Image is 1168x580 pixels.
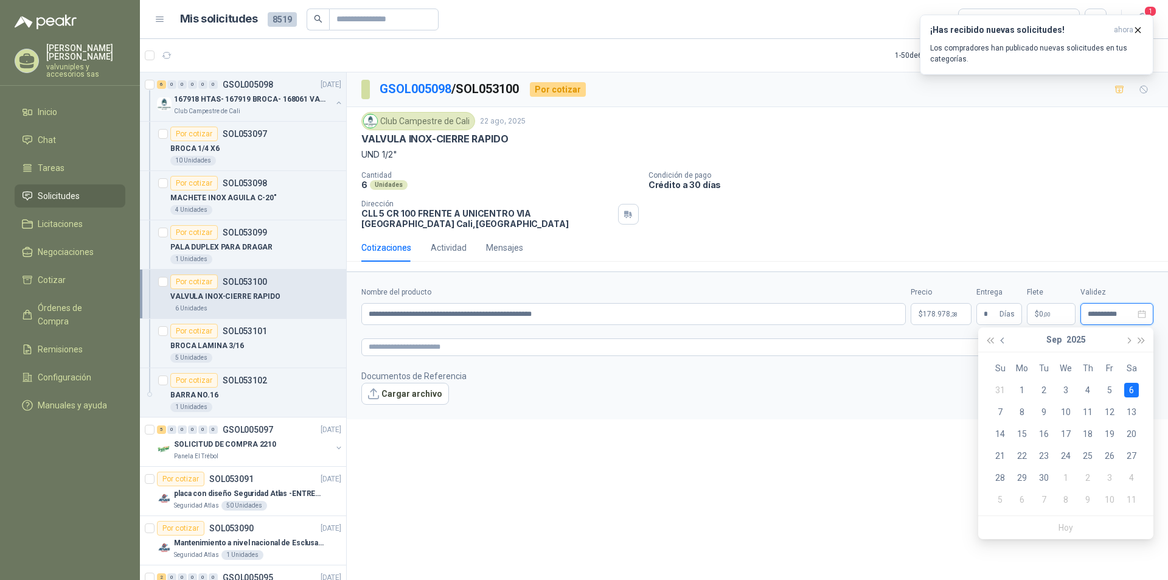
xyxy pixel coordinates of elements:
img: Company Logo [157,491,172,506]
td: 2025-09-09 [1033,401,1055,423]
span: search [314,15,322,23]
a: 6 0 0 0 0 0 GSOL005098[DATE] Company Logo167918 HTAS- 167919 BROCA- 168061 VALVULAClub Campestre ... [157,77,344,116]
div: 8 [1058,492,1073,507]
div: 28 [993,470,1007,485]
p: SOLICITUD DE COMPRA 2210 [174,439,276,450]
td: 2025-09-07 [989,401,1011,423]
span: ahora [1114,25,1133,35]
div: 13 [1124,405,1139,419]
th: Mo [1011,357,1033,379]
p: CLL 5 CR 100 FRENTE A UNICENTRO VIA [GEOGRAPHIC_DATA] Cali , [GEOGRAPHIC_DATA] [361,208,613,229]
div: Mensajes [486,241,523,254]
td: 2025-09-18 [1077,423,1099,445]
div: 24 [1058,449,1073,463]
div: 5 [993,492,1007,507]
a: Por cotizarSOL053100VALVULA INOX-CIERRE RAPIDO6 Unidades [140,270,346,319]
p: Crédito a 30 días [648,180,1163,190]
a: Tareas [15,156,125,180]
div: Por cotizar [157,472,204,486]
label: Nombre del producto [361,287,906,298]
p: SOL053090 [209,524,254,533]
button: Cargar archivo [361,383,449,405]
label: Precio [911,287,972,298]
div: 3 [1058,383,1073,397]
td: 2025-09-06 [1121,379,1142,401]
img: Logo peakr [15,15,77,29]
td: 2025-09-11 [1077,401,1099,423]
div: 29 [1015,470,1029,485]
div: 31 [993,383,1007,397]
div: 12 [1102,405,1117,419]
span: 0 [1039,310,1051,318]
a: Órdenes de Compra [15,296,125,333]
div: Por cotizar [170,127,218,141]
div: Todas [966,13,992,26]
div: 16 [1037,427,1051,441]
div: 21 [993,449,1007,463]
p: BARRA NO.16 [170,390,218,401]
td: 2025-10-04 [1121,467,1142,489]
span: 178.978 [923,310,958,318]
p: GSOL005098 [223,80,273,89]
p: Seguridad Atlas [174,501,219,511]
div: 27 [1124,449,1139,463]
a: Por cotizarSOL053099PALA DUPLEX PARA DRAGAR1 Unidades [140,220,346,270]
div: Por cotizar [170,274,218,289]
p: SOL053101 [223,327,267,335]
td: 2025-09-05 [1099,379,1121,401]
a: Solicitudes [15,184,125,208]
p: [DATE] [321,473,341,485]
a: Por cotizarSOL053097BROCA 1/4 X610 Unidades [140,122,346,171]
button: Sep [1046,327,1062,352]
td: 2025-09-28 [989,467,1011,489]
td: 2025-09-16 [1033,423,1055,445]
div: Por cotizar [530,82,586,97]
span: Manuales y ayuda [38,399,107,412]
span: 8519 [268,12,297,27]
td: 2025-10-08 [1055,489,1077,511]
div: 26 [1102,449,1117,463]
p: [PERSON_NAME] [PERSON_NAME] [46,44,125,61]
td: 2025-09-21 [989,445,1011,467]
div: 30 [1037,470,1051,485]
p: SOL053097 [223,130,267,138]
td: 2025-10-06 [1011,489,1033,511]
img: Company Logo [157,442,172,456]
div: 1 Unidades [221,550,263,560]
div: 0 [178,425,187,434]
td: 2025-09-20 [1121,423,1142,445]
div: 0 [188,80,197,89]
a: Licitaciones [15,212,125,236]
a: Negociaciones [15,240,125,264]
div: 1 [1015,383,1029,397]
h3: ¡Has recibido nuevas solicitudes! [930,25,1109,35]
td: 2025-09-17 [1055,423,1077,445]
div: Por cotizar [170,225,218,240]
p: [DATE] [321,424,341,436]
a: Remisiones [15,338,125,361]
p: BROCA 1/4 X6 [170,143,220,155]
span: Inicio [38,105,57,119]
span: Solicitudes [38,189,80,203]
div: 6 Unidades [170,304,212,313]
div: Por cotizar [157,521,204,536]
p: 22 ago, 2025 [480,116,526,127]
span: Remisiones [38,343,83,356]
td: 2025-09-25 [1077,445,1099,467]
div: 7 [993,405,1007,419]
div: 6 [157,80,166,89]
h1: Mis solicitudes [180,10,258,28]
td: 2025-09-10 [1055,401,1077,423]
div: 1 - 50 de 6006 [895,46,974,65]
div: 4 [1080,383,1095,397]
div: 5 Unidades [170,353,212,363]
span: Órdenes de Compra [38,301,114,328]
p: VALVULA INOX-CIERRE RAPIDO [170,291,280,302]
td: 2025-09-23 [1033,445,1055,467]
div: Actividad [431,241,467,254]
a: Por cotizarSOL053090[DATE] Company LogoMantenimiento a nivel nacional de Esclusas de SeguridadSeg... [140,516,346,565]
p: SOL053100 [223,278,267,286]
label: Entrega [976,287,1022,298]
button: 2025 [1066,327,1086,352]
td: 2025-09-01 [1011,379,1033,401]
